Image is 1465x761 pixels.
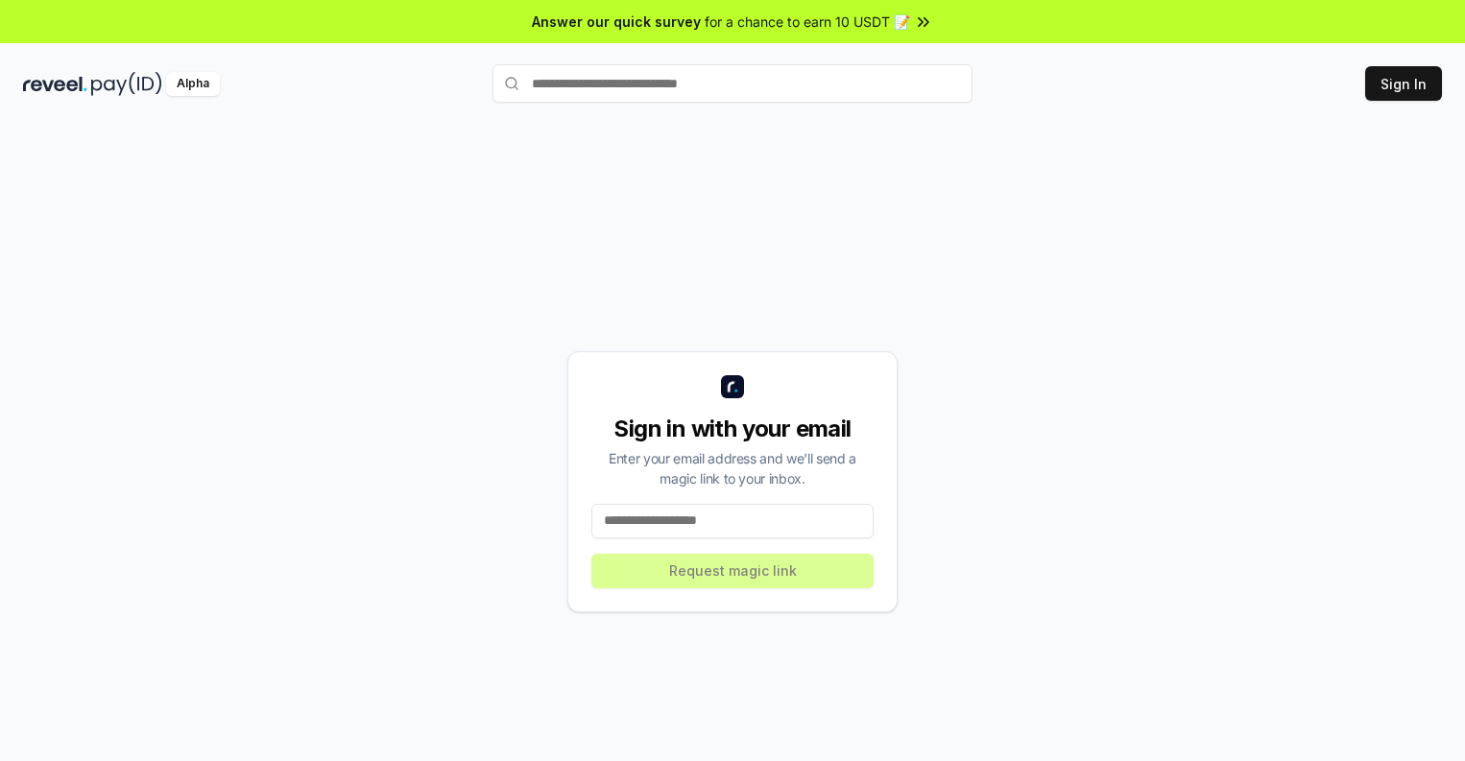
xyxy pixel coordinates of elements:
[532,12,701,32] span: Answer our quick survey
[591,448,874,488] div: Enter your email address and we’ll send a magic link to your inbox.
[705,12,910,32] span: for a chance to earn 10 USDT 📝
[23,72,87,96] img: reveel_dark
[91,72,162,96] img: pay_id
[1365,66,1442,101] button: Sign In
[166,72,220,96] div: Alpha
[721,375,744,398] img: logo_small
[591,414,874,444] div: Sign in with your email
